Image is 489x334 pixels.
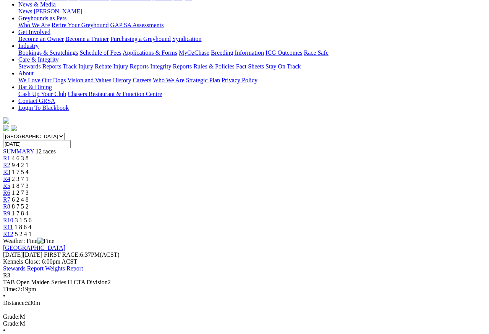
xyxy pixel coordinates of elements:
a: MyOzChase [179,49,209,56]
div: Kennels Close: 6:00pm ACST [3,258,486,265]
a: Cash Up Your Club [18,91,66,97]
div: TAB Open Maiden Series H CTA Division2 [3,279,486,286]
a: Contact GRSA [18,98,55,104]
span: 1 7 8 4 [12,210,29,217]
a: We Love Our Dogs [18,77,66,83]
a: R12 [3,231,13,237]
a: Race Safe [304,49,328,56]
a: Strategic Plan [186,77,220,83]
span: 3 1 5 6 [15,217,32,223]
a: Care & Integrity [18,56,59,63]
a: Retire Your Greyhound [52,22,109,28]
a: GAP SA Assessments [110,22,164,28]
a: R9 [3,210,10,217]
div: News & Media [18,8,486,15]
a: ICG Outcomes [266,49,302,56]
div: M [3,313,486,320]
a: R1 [3,155,10,161]
a: Injury Reports [113,63,149,70]
a: Rules & Policies [193,63,235,70]
a: Syndication [172,36,201,42]
span: 8 7 5 2 [12,203,29,210]
span: [DATE] [3,251,23,258]
span: FIRST RACE: [44,251,80,258]
span: 1 8 6 4 [15,224,31,230]
div: Industry [18,49,486,56]
img: logo-grsa-white.png [3,117,9,124]
div: 7:19pm [3,286,486,293]
div: About [18,77,486,84]
a: Breeding Information [211,49,264,56]
span: 5 2 4 1 [15,231,32,237]
a: About [18,70,34,77]
span: 1 8 7 3 [12,182,29,189]
img: facebook.svg [3,125,9,131]
span: • [3,327,5,334]
div: Get Involved [18,36,486,42]
a: Who We Are [18,22,50,28]
div: Bar & Dining [18,91,486,98]
span: 9 4 2 1 [12,162,29,168]
a: Fact Sheets [236,63,264,70]
a: Bookings & Scratchings [18,49,78,56]
a: Stewards Report [3,265,44,272]
input: Select date [3,140,71,148]
a: News [18,8,32,15]
a: Bar & Dining [18,84,52,90]
a: Greyhounds as Pets [18,15,66,21]
div: M [3,320,486,327]
a: [GEOGRAPHIC_DATA] [3,244,65,251]
a: Become a Trainer [65,36,109,42]
span: • [3,293,5,299]
span: 12 races [36,148,56,155]
span: 1 2 7 3 [12,189,29,196]
span: Grade: [3,320,20,327]
a: Weights Report [45,265,83,272]
span: [DATE] [3,251,42,258]
a: Chasers Restaurant & Function Centre [68,91,162,97]
span: Grade: [3,313,20,320]
span: SUMMARY [3,148,34,155]
a: R11 [3,224,13,230]
span: 1 7 5 4 [12,169,29,175]
span: R3 [3,272,10,279]
a: Get Involved [18,29,50,35]
a: Vision and Values [67,77,111,83]
span: 2 3 7 1 [12,176,29,182]
img: twitter.svg [11,125,17,131]
a: R8 [3,203,10,210]
img: Fine [37,238,54,244]
a: R2 [3,162,10,168]
a: Stay On Track [266,63,301,70]
a: R3 [3,169,10,175]
span: 4 6 3 8 [12,155,29,161]
a: Privacy Policy [222,77,257,83]
div: 530m [3,300,486,306]
a: News & Media [18,1,56,8]
a: Become an Owner [18,36,64,42]
a: R10 [3,217,13,223]
a: Purchasing a Greyhound [110,36,171,42]
span: Distance: [3,300,26,306]
a: Track Injury Rebate [63,63,112,70]
a: History [113,77,131,83]
a: Integrity Reports [150,63,192,70]
a: Careers [133,77,151,83]
div: Care & Integrity [18,63,486,70]
span: Time: [3,286,18,292]
a: R4 [3,176,10,182]
a: R6 [3,189,10,196]
a: [PERSON_NAME] [34,8,82,15]
a: R7 [3,196,10,203]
